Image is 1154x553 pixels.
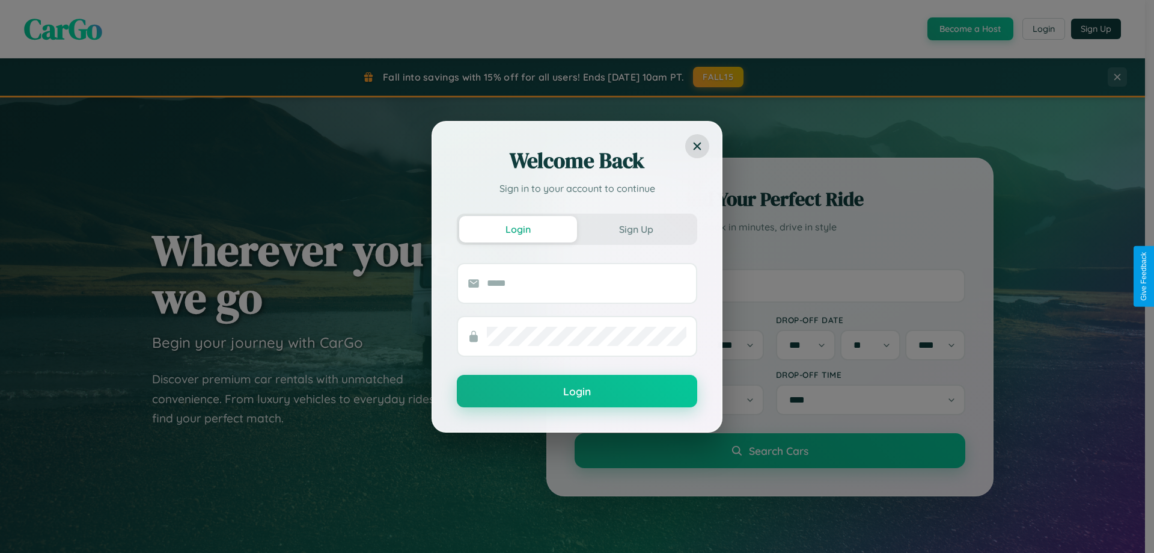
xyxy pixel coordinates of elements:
button: Login [459,216,577,243]
div: Give Feedback [1140,252,1148,301]
h2: Welcome Back [457,146,697,175]
button: Sign Up [577,216,695,243]
button: Login [457,375,697,407]
p: Sign in to your account to continue [457,181,697,196]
